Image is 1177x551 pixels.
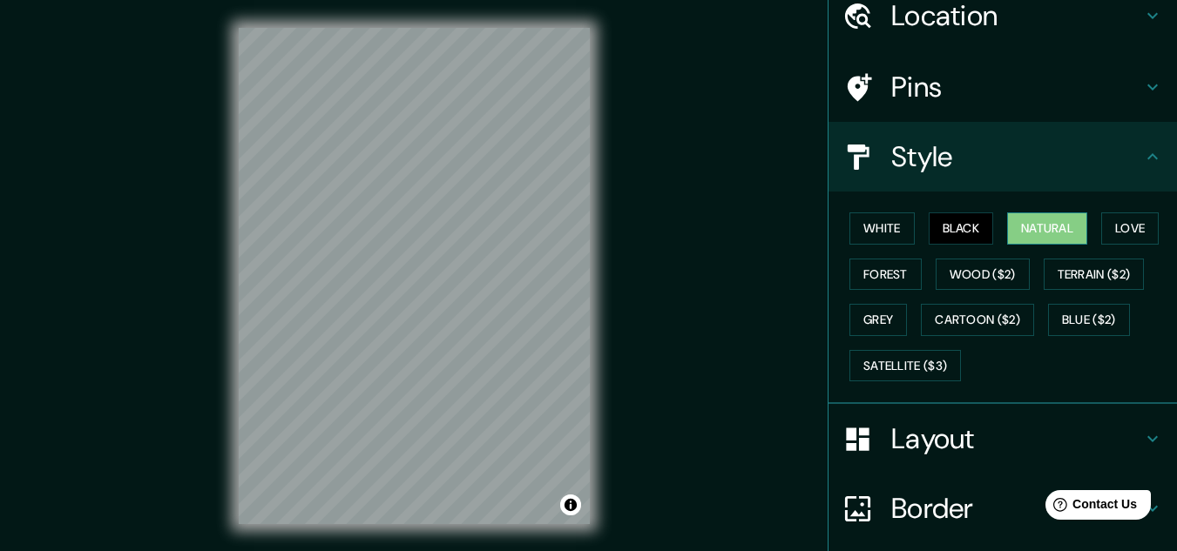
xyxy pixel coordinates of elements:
[849,350,961,382] button: Satellite ($3)
[921,304,1034,336] button: Cartoon ($2)
[239,28,590,524] canvas: Map
[849,259,922,291] button: Forest
[891,70,1142,104] h4: Pins
[560,494,581,515] button: Toggle attribution
[829,52,1177,122] div: Pins
[1048,304,1130,336] button: Blue ($2)
[1022,483,1158,532] iframe: Help widget launcher
[929,212,994,245] button: Black
[891,139,1142,174] h4: Style
[829,122,1177,192] div: Style
[1007,212,1087,245] button: Natural
[849,304,907,336] button: Grey
[829,474,1177,543] div: Border
[891,491,1142,526] h4: Border
[1044,259,1145,291] button: Terrain ($2)
[936,259,1030,291] button: Wood ($2)
[829,404,1177,474] div: Layout
[849,212,915,245] button: White
[891,421,1142,456] h4: Layout
[1101,212,1159,245] button: Love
